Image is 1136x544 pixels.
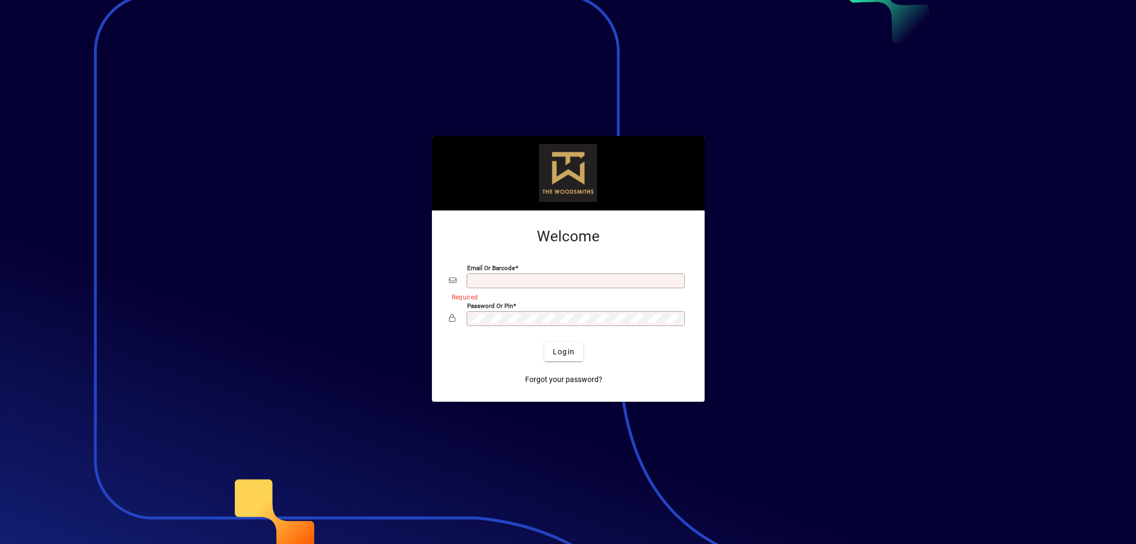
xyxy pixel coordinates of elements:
span: Login [553,346,575,358]
mat-label: Password or Pin [467,302,513,310]
button: Login [544,342,583,361]
h2: Welcome [449,228,688,246]
a: Forgot your password? [521,370,607,389]
mat-error: Required [452,291,679,302]
mat-label: Email or Barcode [467,264,515,272]
span: Forgot your password? [525,374,602,385]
